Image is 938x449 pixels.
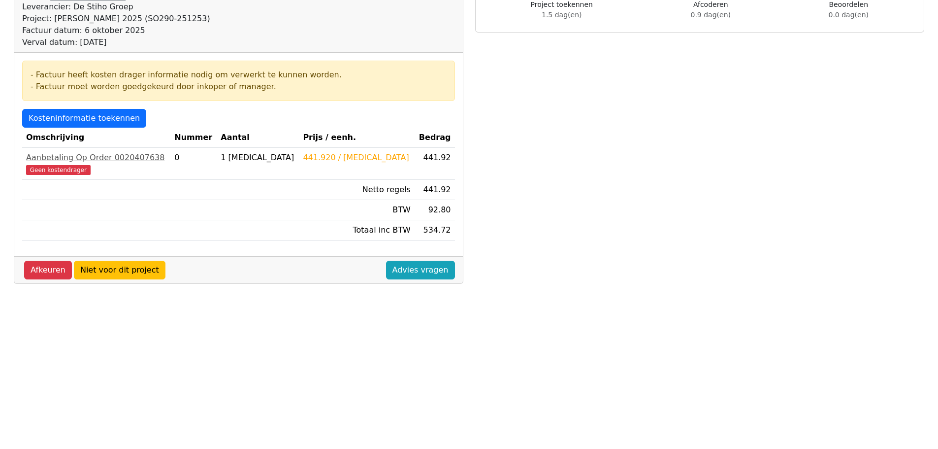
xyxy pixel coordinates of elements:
[31,81,447,93] div: - Factuur moet worden goedgekeurd door inkoper of manager.
[22,25,210,36] div: Factuur datum: 6 oktober 2025
[303,152,410,164] div: 441.920 / [MEDICAL_DATA]
[74,261,165,279] a: Niet voor dit project
[22,128,170,148] th: Omschrijving
[386,261,455,279] a: Advies vragen
[542,11,582,19] span: 1.5 dag(en)
[691,11,731,19] span: 0.9 dag(en)
[299,200,414,220] td: BTW
[217,128,299,148] th: Aantal
[170,128,217,148] th: Nummer
[221,152,295,164] div: 1 [MEDICAL_DATA]
[299,220,414,241] td: Totaal inc BTW
[31,69,447,81] div: - Factuur heeft kosten drager informatie nodig om verwerkt te kunnen worden.
[415,220,455,241] td: 534.72
[170,148,217,180] td: 0
[22,1,210,13] div: Leverancier: De Stiho Groep
[299,128,414,148] th: Prijs / eenh.
[26,152,166,175] a: Aanbetaling Op Order 0020407638Geen kostendrager
[415,128,455,148] th: Bedrag
[26,152,166,164] div: Aanbetaling Op Order 0020407638
[26,165,91,175] span: Geen kostendrager
[24,261,72,279] a: Afkeuren
[829,11,869,19] span: 0.0 dag(en)
[415,200,455,220] td: 92.80
[415,148,455,180] td: 441.92
[22,36,210,48] div: Verval datum: [DATE]
[299,180,414,200] td: Netto regels
[22,13,210,25] div: Project: [PERSON_NAME] 2025 (SO290-251253)
[22,109,146,128] a: Kosteninformatie toekennen
[415,180,455,200] td: 441.92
